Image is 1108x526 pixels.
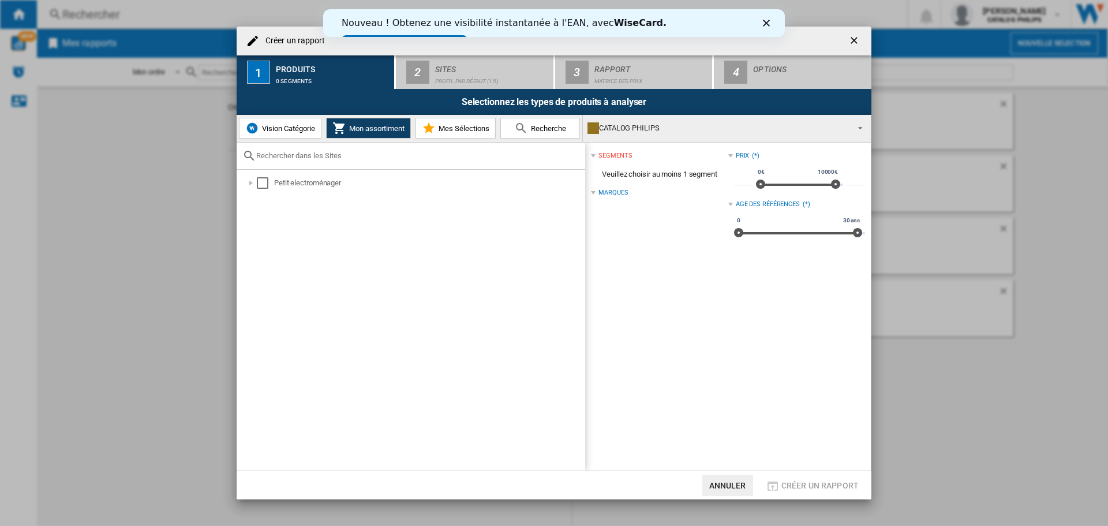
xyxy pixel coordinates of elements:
[591,163,728,185] span: Veuillez choisir au moins 1 segment
[735,216,742,225] span: 0
[440,10,451,17] div: Fermer
[346,124,405,133] span: Mon assortiment
[323,9,785,37] iframe: Intercom live chat bannière
[259,124,315,133] span: Vision Catégorie
[276,60,390,72] div: Produits
[566,61,589,84] div: 3
[598,188,628,197] div: Marques
[528,124,566,133] span: Recherche
[594,72,708,84] div: Matrice des prix
[276,72,390,84] div: 0 segments
[435,72,549,84] div: Profil par défaut (15)
[247,61,270,84] div: 1
[260,35,325,47] h4: Créer un rapport
[237,55,395,89] button: 1 Produits 0 segments
[257,177,274,189] md-checkbox: Select
[762,475,862,496] button: Créer un rapport
[326,118,411,139] button: Mon assortiment
[756,167,766,177] span: 0€
[436,124,489,133] span: Mes Sélections
[781,481,859,490] span: Créer un rapport
[598,151,632,161] div: segments
[500,118,580,139] button: Recherche
[587,120,848,136] div: CATALOG PHILIPS
[844,29,867,53] button: getI18NText('BUTTONS.CLOSE_DIALOG')
[736,151,750,161] div: Prix
[237,89,871,115] div: Selectionnez les types de produits à analyser
[848,35,862,49] ng-md-icon: getI18NText('BUTTONS.CLOSE_DIALOG')
[724,61,747,84] div: 4
[256,151,579,160] input: Rechercher dans les Sites
[406,61,429,84] div: 2
[435,60,549,72] div: Sites
[245,121,259,135] img: wiser-icon-blue.png
[274,177,583,189] div: Petit electroménager
[18,26,144,40] a: Essayez dès maintenant !
[415,118,496,139] button: Mes Sélections
[753,60,867,72] div: Options
[816,167,840,177] span: 10000€
[594,60,708,72] div: Rapport
[714,55,871,89] button: 4 Options
[702,475,753,496] button: Annuler
[841,216,862,225] span: 30 ans
[555,55,714,89] button: 3 Rapport Matrice des prix
[736,200,800,209] div: Age des références
[396,55,555,89] button: 2 Sites Profil par défaut (15)
[239,118,321,139] button: Vision Catégorie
